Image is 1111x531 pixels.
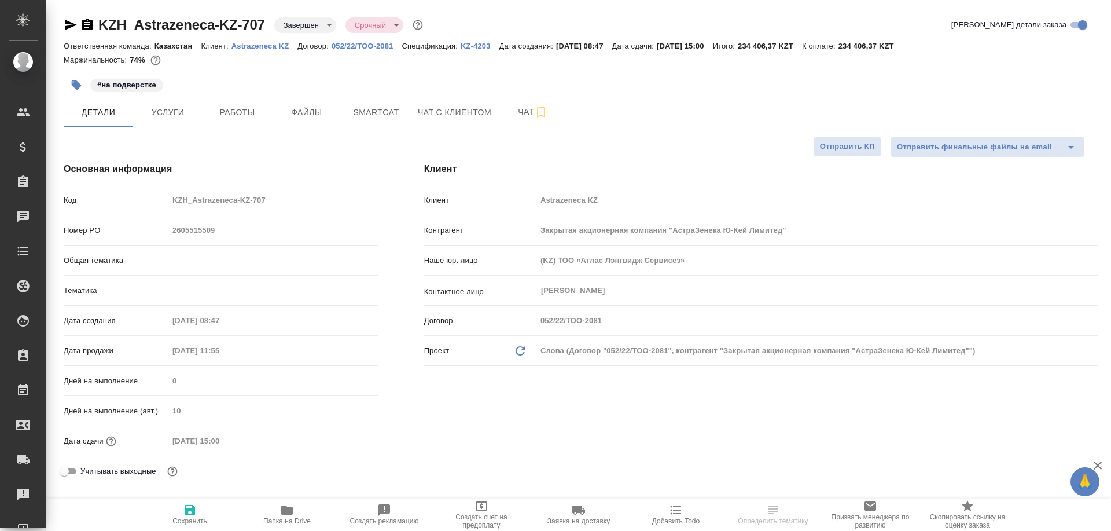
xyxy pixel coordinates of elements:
span: Сохранить [172,517,207,525]
button: Создать счет на предоплату [433,499,530,531]
p: Казахстан [154,42,201,50]
button: Сохранить [141,499,238,531]
div: split button [891,137,1084,158]
span: на подверстке [89,79,164,89]
p: Дней на выполнение [64,375,168,387]
p: 234 406,37 KZT [838,42,903,50]
p: Код [64,195,168,206]
span: Услуги [140,105,196,120]
h4: Основная информация [64,162,378,176]
input: Пустое поле [168,222,378,239]
p: Тематика [64,285,168,296]
button: Отправить финальные файлы на email [891,137,1058,158]
p: Дата создания: [499,42,556,50]
input: Пустое поле [168,402,378,419]
button: Скопировать ссылку [80,18,94,32]
p: Номер PO [64,225,168,236]
span: Работы [209,105,265,120]
span: Чат с клиентом [418,105,491,120]
button: Добавить тэг [64,72,89,98]
input: Пустое поле [168,342,270,359]
button: Выбери, если сб и вс нужно считать рабочими днями для выполнения заказа. [165,464,180,479]
div: Завершен [345,17,403,33]
button: 🙏 [1070,467,1099,496]
p: Договор [424,315,536,327]
a: KZ-4203 [461,41,499,50]
p: К оплате: [802,42,838,50]
p: Дней на выполнение (авт.) [64,405,168,417]
button: Если добавить услуги и заполнить их объемом, то дата рассчитается автоматически [104,434,119,449]
svg: Подписаться [534,105,548,119]
div: Слова (Договор "052/22/ТОО-2081", контрагент "Закрытая акционерная компания "АстраЗенека Ю-Кей Ли... [536,341,1098,361]
p: Спецификация: [402,42,460,50]
a: Astrazeneca KZ [231,41,298,50]
button: Доп статусы указывают на важность/срочность заказа [410,17,425,32]
span: Создать счет на предоплату [440,513,523,529]
div: ​ [168,251,378,270]
p: [DATE] 15:00 [657,42,713,50]
button: Создать рекламацию [336,499,433,531]
span: 🙏 [1075,470,1095,494]
p: 74% [130,56,148,64]
p: 234 406,37 KZT [738,42,802,50]
button: Добавить Todo [627,499,724,531]
p: Контактное лицо [424,286,536,298]
p: Ответственная команда: [64,42,154,50]
button: Завершен [280,20,322,30]
span: Учитывать выходные [80,466,156,477]
p: Дата сдачи: [612,42,657,50]
input: Пустое поле [536,192,1098,208]
h4: Клиент [424,162,1098,176]
input: Пустое поле [536,252,1098,269]
p: Astrazeneca KZ [231,42,298,50]
p: KZ-4203 [461,42,499,50]
input: Пустое поле [168,372,378,389]
p: Дата сдачи [64,435,104,447]
p: Дата продажи [64,345,168,357]
div: Завершен [274,17,336,33]
span: [PERSON_NAME] детали заказа [951,19,1066,31]
p: Общая тематика [64,255,168,266]
button: Призвать менеджера по развитию [822,499,919,531]
p: 052/22/ТОО-2081 [332,42,402,50]
p: Клиент [424,195,536,206]
p: Наше юр. лицо [424,255,536,266]
a: KZH_Astrazeneca-KZ-707 [98,17,265,32]
p: [DATE] 08:47 [556,42,612,50]
span: Файлы [279,105,334,120]
span: Детали [71,105,126,120]
button: Папка на Drive [238,499,336,531]
a: 052/22/ТОО-2081 [332,41,402,50]
p: Договор: [297,42,332,50]
span: Smartcat [348,105,404,120]
input: Пустое поле [168,312,270,329]
button: Скопировать ссылку для ЯМессенджера [64,18,78,32]
p: Контрагент [424,225,536,236]
p: Итого: [713,42,738,50]
span: Скопировать ссылку на оценку заказа [926,513,1009,529]
span: Отправить КП [820,140,875,153]
button: Определить тематику [724,499,822,531]
input: Пустое поле [168,192,378,208]
span: Папка на Drive [263,517,311,525]
input: Пустое поле [168,433,270,449]
p: Проект [424,345,450,357]
span: Добавить Todo [652,517,700,525]
span: Призвать менеджера по развитию [829,513,912,529]
button: Отправить КП [814,137,881,157]
span: Создать рекламацию [350,517,419,525]
button: Срочный [351,20,389,30]
p: Маржинальность: [64,56,130,64]
span: Заявка на доставку [547,517,610,525]
div: ​ [168,281,378,301]
input: Пустое поле [536,312,1098,329]
span: Чат [505,105,561,119]
p: #на подверстке [97,79,156,91]
button: Скопировать ссылку на оценку заказа [919,499,1016,531]
p: Дата создания [64,315,168,327]
p: Клиент: [201,42,231,50]
span: Определить тематику [738,517,808,525]
button: Заявка на доставку [530,499,627,531]
input: Пустое поле [536,222,1098,239]
button: 8015.24 RUB; 0.00 KZT; [148,53,163,68]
